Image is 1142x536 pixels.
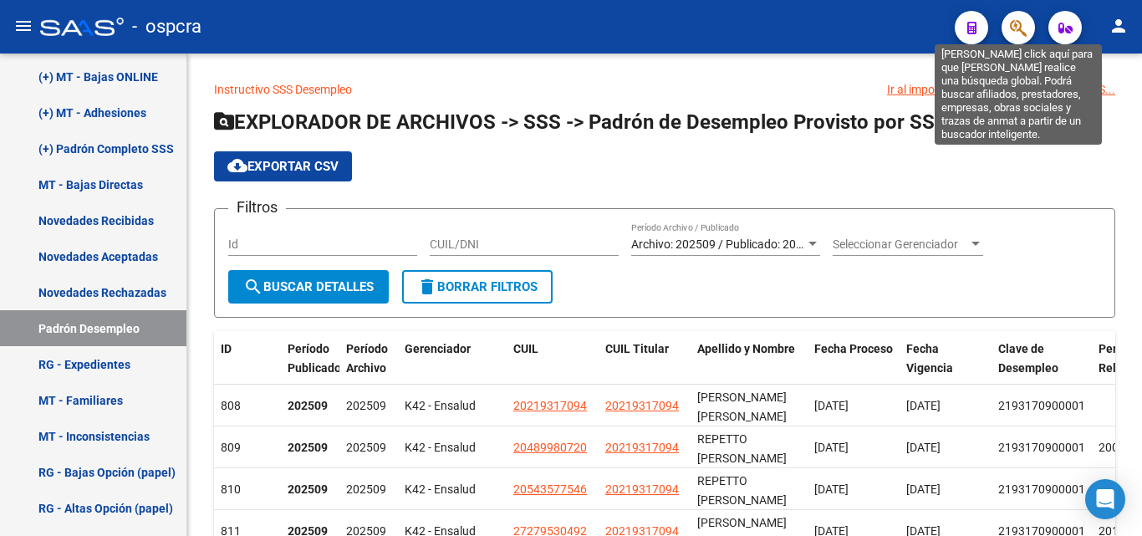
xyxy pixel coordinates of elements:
span: REPETTO ALEJANDRO HUMBERTO [697,391,787,423]
mat-icon: cloud_download [227,156,247,176]
span: Exportar CSV [227,159,339,174]
span: Fecha Vigencia [906,342,953,375]
button: Exportar CSV [214,151,352,181]
span: CUIL Titular [605,342,669,355]
span: K42 - Ensalud [405,399,476,412]
datatable-header-cell: ID [214,331,281,386]
span: Seleccionar Gerenciador [833,237,968,252]
span: Período Archivo [346,342,388,375]
strong: 202509 [288,399,328,412]
span: Gerenciador [405,342,471,355]
span: Borrar Filtros [417,279,538,294]
span: CUIL [513,342,538,355]
span: Archivo: 202509 / Publicado: 202508 [631,237,823,251]
span: Período Publicado [288,342,341,375]
span: 810 [221,482,241,496]
span: [DATE] [814,399,849,412]
div: 202509 [346,396,391,416]
span: 20219317094 [605,482,679,496]
div: 202509 [346,480,391,499]
span: K42 - Ensalud [405,441,476,454]
span: 809 [221,441,241,454]
span: ID [221,342,232,355]
span: 200809 [1099,441,1139,454]
datatable-header-cell: Fecha Proceso [808,331,900,386]
span: REPETTO DIAZ CRISTIAN DAVID [697,432,787,484]
datatable-header-cell: Clave de Desempleo [992,331,1092,386]
span: [DATE] [814,482,849,496]
h3: Filtros [228,196,286,219]
strong: 202509 [288,441,328,454]
div: Open Intercom Messenger [1085,479,1125,519]
span: 808 [221,399,241,412]
button: Buscar Detalles [228,270,389,304]
datatable-header-cell: Fecha Vigencia [900,331,992,386]
datatable-header-cell: Gerenciador [398,331,507,386]
span: REPETTO DIAZ JONATHAN HERNAN [697,474,787,526]
span: 20543577546 [513,482,587,496]
button: Borrar Filtros [402,270,553,304]
span: 20489980720 [513,441,587,454]
span: [DATE] [906,441,941,454]
datatable-header-cell: CUIL [507,331,599,386]
span: 2193170900001 [998,482,1085,496]
datatable-header-cell: Apellido y Nombre [691,331,808,386]
span: EXPLORADOR DE ARCHIVOS -> SSS -> Padrón de Desempleo Provisto por SSS [214,110,947,134]
span: 20219317094 [513,399,587,412]
span: Fecha Proceso [814,342,893,355]
mat-icon: search [243,277,263,297]
a: Instructivo SSS Desempleo [214,83,352,96]
datatable-header-cell: Período Archivo [339,331,398,386]
span: Buscar Detalles [243,279,374,294]
span: [DATE] [814,441,849,454]
mat-icon: delete [417,277,437,297]
span: 20219317094 [605,441,679,454]
mat-icon: person [1109,16,1129,36]
datatable-header-cell: Período Publicado [281,331,339,386]
datatable-header-cell: CUIL Titular [599,331,691,386]
div: Ir al importador de Padrón Desempleo SSS... [887,80,1115,99]
span: Apellido y Nombre [697,342,795,355]
span: - ospcra [132,8,201,45]
span: 2193170900001 [998,399,1085,412]
span: 2193170900001 [998,441,1085,454]
span: K42 - Ensalud [405,482,476,496]
span: [DATE] [906,482,941,496]
strong: 202509 [288,482,328,496]
div: 202509 [346,438,391,457]
span: [DATE] [906,399,941,412]
mat-icon: menu [13,16,33,36]
span: 20219317094 [605,399,679,412]
span: Clave de Desempleo [998,342,1058,375]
